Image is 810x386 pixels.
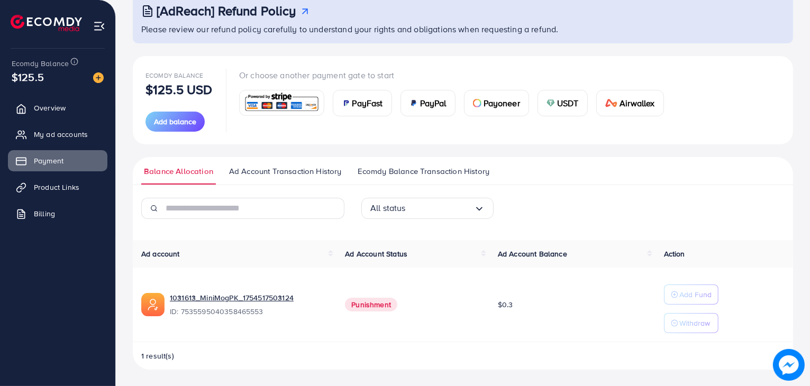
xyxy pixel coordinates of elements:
img: card [342,99,350,107]
span: Ecomdy Balance [12,58,69,69]
span: USDT [557,97,579,109]
button: Add Fund [664,284,718,305]
img: logo [11,15,82,31]
a: 1031613_MiniMogPK_1754517503124 [170,292,328,303]
div: Search for option [361,198,494,219]
span: ID: 7535595040358465553 [170,306,328,317]
img: image [773,350,805,381]
img: card [409,99,418,107]
span: Overview [34,103,66,113]
p: Add Fund [679,288,712,301]
p: Withdraw [679,317,710,329]
img: card [605,99,618,107]
span: Action [664,249,685,259]
a: cardAirwallex [596,90,664,116]
img: menu [93,20,105,32]
span: $0.3 [498,299,513,310]
span: Ecomdy Balance [145,71,203,80]
span: Payoneer [484,97,520,109]
span: Punishment [345,298,397,311]
span: Ad Account Status [345,249,407,259]
span: Ad account [141,249,180,259]
span: $125.5 [12,69,44,85]
p: $125.5 USD [145,83,213,96]
input: Search for option [406,200,474,216]
a: Payment [8,150,107,171]
img: ic-ads-acc.e4c84228.svg [141,293,165,316]
button: Add balance [145,112,205,132]
span: Airwallex [620,97,654,109]
a: Product Links [8,177,107,198]
a: cardPayPal [401,90,456,116]
span: Add balance [154,116,196,127]
img: card [243,91,321,114]
a: card [239,90,324,116]
span: PayFast [352,97,383,109]
button: Withdraw [664,313,718,333]
img: image [93,72,104,83]
h3: [AdReach] Refund Policy [157,3,296,19]
p: Please review our refund policy carefully to understand your rights and obligations when requesti... [141,23,787,35]
a: Overview [8,97,107,118]
p: Or choose another payment gate to start [239,69,672,81]
span: All status [370,200,406,216]
span: Payment [34,155,63,166]
div: <span class='underline'>1031613_MiniMogPK_1754517503124</span></br>7535595040358465553 [170,292,328,317]
img: card [547,99,555,107]
a: cardPayFast [333,90,392,116]
span: My ad accounts [34,129,88,140]
span: Product Links [34,182,79,192]
a: cardUSDT [538,90,588,116]
span: Balance Allocation [144,166,213,177]
span: Ad Account Balance [498,249,567,259]
span: Ad Account Transaction History [229,166,342,177]
span: Ecomdy Balance Transaction History [358,166,489,177]
a: cardPayoneer [464,90,529,116]
a: Billing [8,203,107,224]
img: card [473,99,481,107]
span: 1 result(s) [141,351,174,361]
span: Billing [34,208,55,219]
span: PayPal [420,97,447,109]
a: My ad accounts [8,124,107,145]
